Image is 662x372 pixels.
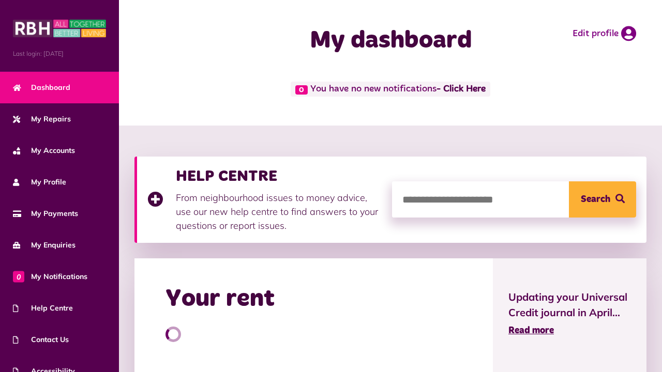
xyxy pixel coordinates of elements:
[508,289,631,320] span: Updating your Universal Credit journal in April...
[13,334,69,345] span: Contact Us
[573,26,636,41] a: Edit profile
[13,18,106,39] img: MyRBH
[13,208,78,219] span: My Payments
[291,82,490,97] span: You have no new notifications
[13,114,71,125] span: My Repairs
[508,289,631,338] a: Updating your Universal Credit journal in April... Read more
[176,191,382,233] p: From neighbourhood issues to money advice, use our new help centre to find answers to your questi...
[581,181,610,218] span: Search
[13,271,24,282] span: 0
[13,303,73,314] span: Help Centre
[569,181,636,218] button: Search
[265,26,516,56] h1: My dashboard
[508,326,554,335] span: Read more
[13,240,76,251] span: My Enquiries
[165,284,275,314] h2: Your rent
[13,271,87,282] span: My Notifications
[13,177,66,188] span: My Profile
[437,85,486,94] a: - Click Here
[13,49,106,58] span: Last login: [DATE]
[176,167,382,185] h3: HELP CENTRE
[13,145,75,156] span: My Accounts
[295,85,308,95] span: 0
[13,82,70,93] span: Dashboard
